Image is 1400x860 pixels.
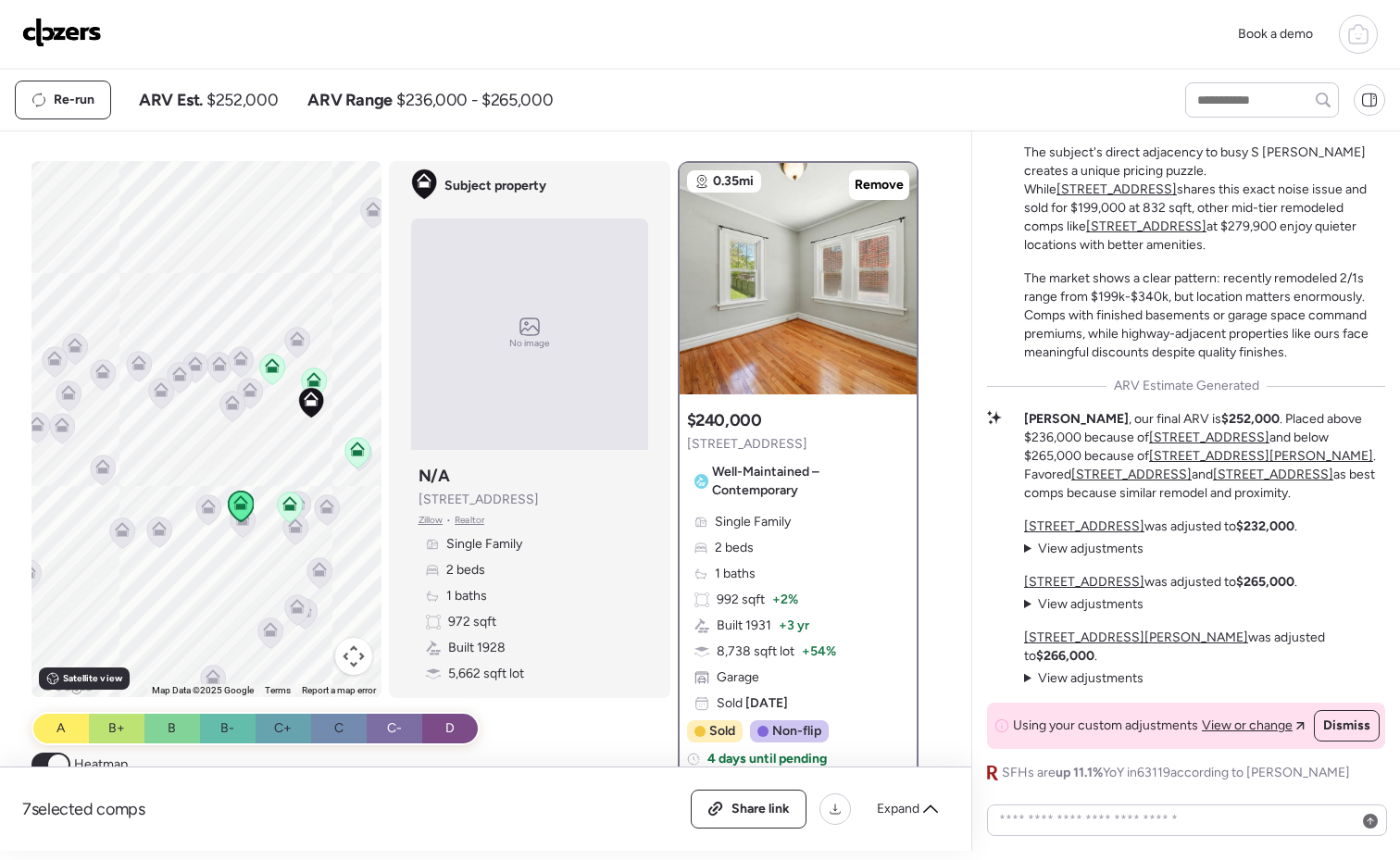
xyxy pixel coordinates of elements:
[446,513,451,528] span: •
[448,639,506,657] span: Built 1928
[108,719,125,738] span: B+
[1024,411,1129,427] strong: [PERSON_NAME]
[396,89,553,111] span: $236,000 - $265,000
[715,539,754,557] span: 2 beds
[1149,430,1269,445] a: [STREET_ADDRESS]
[1024,574,1144,590] a: [STREET_ADDRESS]
[387,719,402,738] span: C-
[307,89,393,111] span: ARV Range
[446,535,522,554] span: Single Family
[687,435,807,454] span: [STREET_ADDRESS]
[446,561,485,580] span: 2 beds
[1024,669,1144,688] summary: View adjustments
[687,409,762,431] h3: $240,000
[334,719,344,738] span: C
[712,463,902,500] span: Well-Maintained – Contemporary
[448,665,524,683] span: 5,662 sqft lot
[139,89,203,111] span: ARV Est.
[509,336,550,351] span: No image
[717,591,765,609] span: 992 sqft
[1024,518,1144,534] a: [STREET_ADDRESS]
[731,800,790,818] span: Share link
[419,513,444,528] span: Zillow
[1024,410,1385,503] p: , our final ARV is . Placed above $236,000 because of and below $265,000 because of . Favored and...
[1038,670,1144,686] span: View adjustments
[1149,448,1373,464] a: [STREET_ADDRESS][PERSON_NAME]
[1024,517,1297,536] p: was adjusted to .
[168,719,176,738] span: B
[802,642,836,661] span: + 54%
[715,513,791,531] span: Single Family
[152,685,254,695] span: Map Data ©2025 Google
[419,491,539,509] span: [STREET_ADDRESS]
[1024,269,1385,362] p: The market shows a clear pattern: recently remodeled 2/1s range from $199k-$340k, but location ma...
[1238,26,1313,42] span: Book a demo
[1024,573,1297,592] p: was adjusted to .
[335,638,372,675] button: Map camera controls
[220,719,234,738] span: B-
[707,750,827,768] span: 4 days until pending
[1086,218,1206,234] a: [STREET_ADDRESS]
[1024,629,1248,645] a: [STREET_ADDRESS][PERSON_NAME]
[1024,629,1385,666] p: was adjusted to .
[1024,143,1385,255] p: The subject's direct adjacency to busy S [PERSON_NAME] creates a unique pricing puzzle. While sha...
[715,565,756,583] span: 1 baths
[1071,467,1192,482] a: [STREET_ADDRESS]
[779,617,809,635] span: + 3 yr
[36,673,97,697] a: Open this area in Google Maps (opens a new window)
[448,613,496,631] span: 972 sqft
[419,465,450,487] h3: N/A
[1024,595,1144,614] summary: View adjustments
[22,798,145,820] span: 7 selected comps
[1213,467,1333,482] a: [STREET_ADDRESS]
[743,695,788,711] span: [DATE]
[63,671,122,686] span: Satellite view
[709,722,735,741] span: Sold
[1221,411,1280,427] strong: $252,000
[717,694,788,713] span: Sold
[877,800,919,818] span: Expand
[855,176,904,194] span: Remove
[265,685,291,695] a: Terms (opens in new tab)
[1056,181,1177,197] a: [STREET_ADDRESS]
[717,642,794,661] span: 8,738 sqft lot
[1236,518,1294,534] strong: $232,000
[1323,717,1370,735] span: Dismiss
[74,755,128,774] span: Heatmap
[206,89,278,111] span: $252,000
[54,91,94,109] span: Re-run
[717,617,771,635] span: Built 1931
[772,722,821,741] span: Non-flip
[1038,596,1144,612] span: View adjustments
[36,673,97,697] img: Google
[1013,717,1198,735] span: Using your custom adjustments
[56,719,65,738] span: A
[713,172,754,191] span: 0.35mi
[274,719,292,738] span: C+
[1202,717,1293,735] span: View or change
[1114,377,1259,395] span: ARV Estimate Generated
[1038,541,1144,556] span: View adjustments
[1056,765,1103,780] span: up 11.1%
[455,513,484,528] span: Realtor
[446,587,487,605] span: 1 baths
[1202,717,1305,735] a: View or change
[1024,540,1144,558] summary: View adjustments
[445,719,455,738] span: D
[302,685,376,695] a: Report a map error
[717,668,759,687] span: Garage
[444,177,546,195] span: Subject property
[1236,574,1294,590] strong: $265,000
[22,18,102,47] img: Logo
[1036,648,1094,664] strong: $266,000
[1002,764,1350,782] span: SFHs are YoY in 63119 according to [PERSON_NAME]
